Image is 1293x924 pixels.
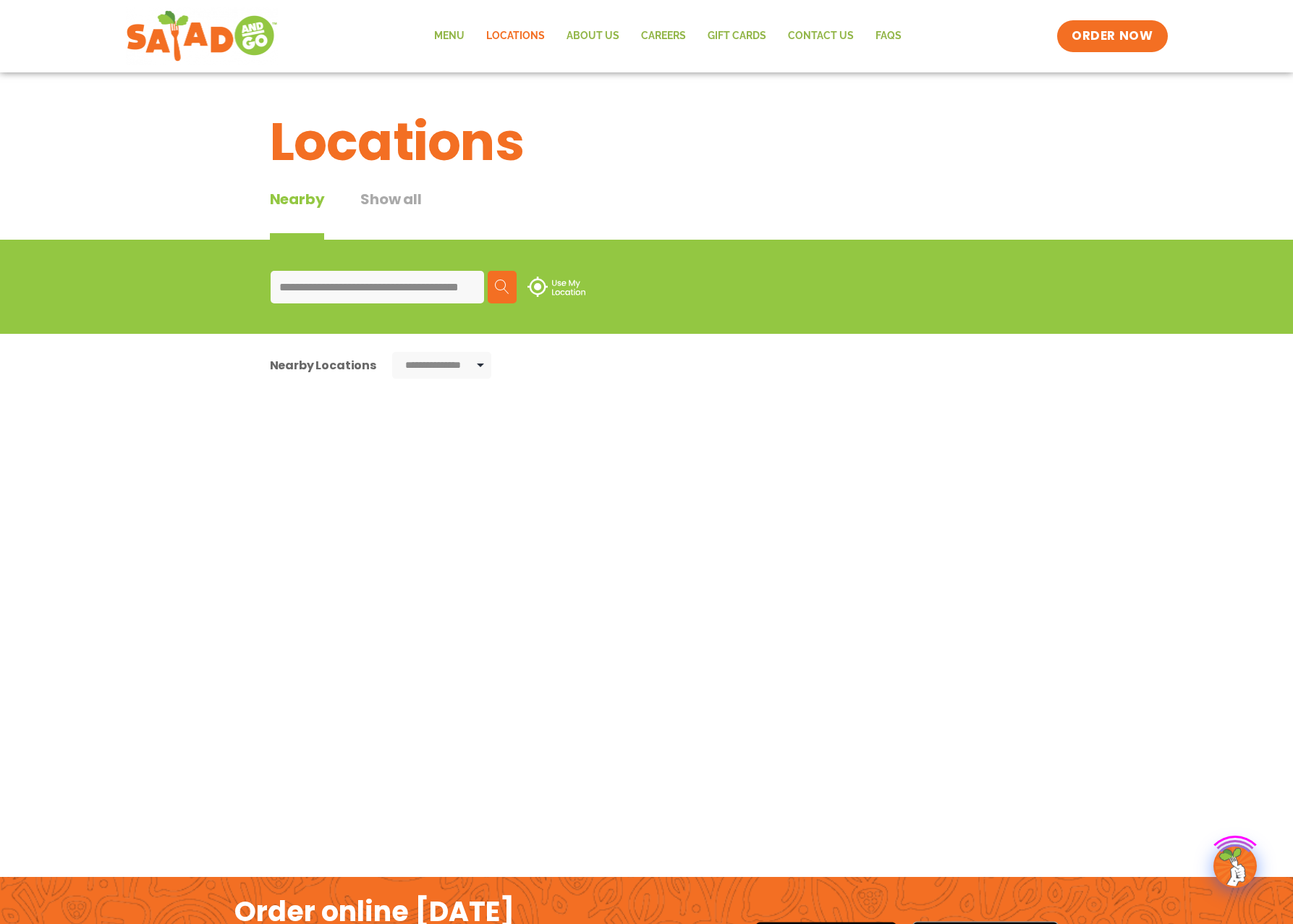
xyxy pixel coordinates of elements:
div: Nearby Locations [270,356,376,374]
a: FAQs [865,20,912,53]
a: Careers [630,20,697,53]
a: Contact Us [777,20,865,53]
img: new-SAG-logo-768×292 [126,7,279,65]
div: Tabbed content [270,188,458,240]
span: ORDER NOW [1072,28,1153,45]
img: use-location.svg [527,277,585,297]
div: Nearby [270,188,325,240]
a: GIFT CARDS [697,20,777,53]
button: Show all [360,188,421,240]
nav: Menu [423,20,912,53]
img: search.svg [495,280,509,294]
a: About Us [556,20,630,53]
h1: Locations [270,103,1024,181]
a: Locations [475,20,556,53]
a: Menu [423,20,475,53]
a: ORDER NOW [1057,20,1167,52]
